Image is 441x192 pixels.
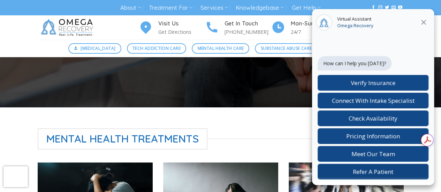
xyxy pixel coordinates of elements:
[398,5,402,10] a: Follow on YouTube
[38,128,208,149] span: Mental Health Treatments
[149,1,192,14] a: Treatment For
[255,43,317,54] a: Substance Abuse Care
[38,15,99,40] img: Omega Recovery
[391,5,396,10] a: Send us an email
[236,1,284,14] a: Knowledgebase
[371,5,375,10] a: Follow on Facebook
[225,19,271,28] h4: Get In Touch
[292,1,321,14] a: Get Help
[261,45,312,52] span: Substance Abuse Care
[225,28,271,36] p: [PHONE_NUMBER]
[158,28,205,36] p: Get Directions
[192,43,249,54] a: Mental Health Care
[127,43,187,54] a: Tech Addiction Care
[198,45,244,52] span: Mental Health Care
[378,5,382,10] a: Follow on Instagram
[68,43,121,54] a: [MEDICAL_DATA]
[132,45,181,52] span: Tech Addiction Care
[205,19,271,36] a: Get In Touch [PHONE_NUMBER]
[200,1,228,14] a: Services
[158,19,205,28] h4: Visit Us
[291,28,337,36] p: 24/7
[291,19,337,28] h4: Mon-Sun
[81,45,115,52] span: [MEDICAL_DATA]
[385,5,389,10] a: Follow on Twitter
[120,1,141,14] a: About
[139,19,205,36] a: Visit Us Get Directions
